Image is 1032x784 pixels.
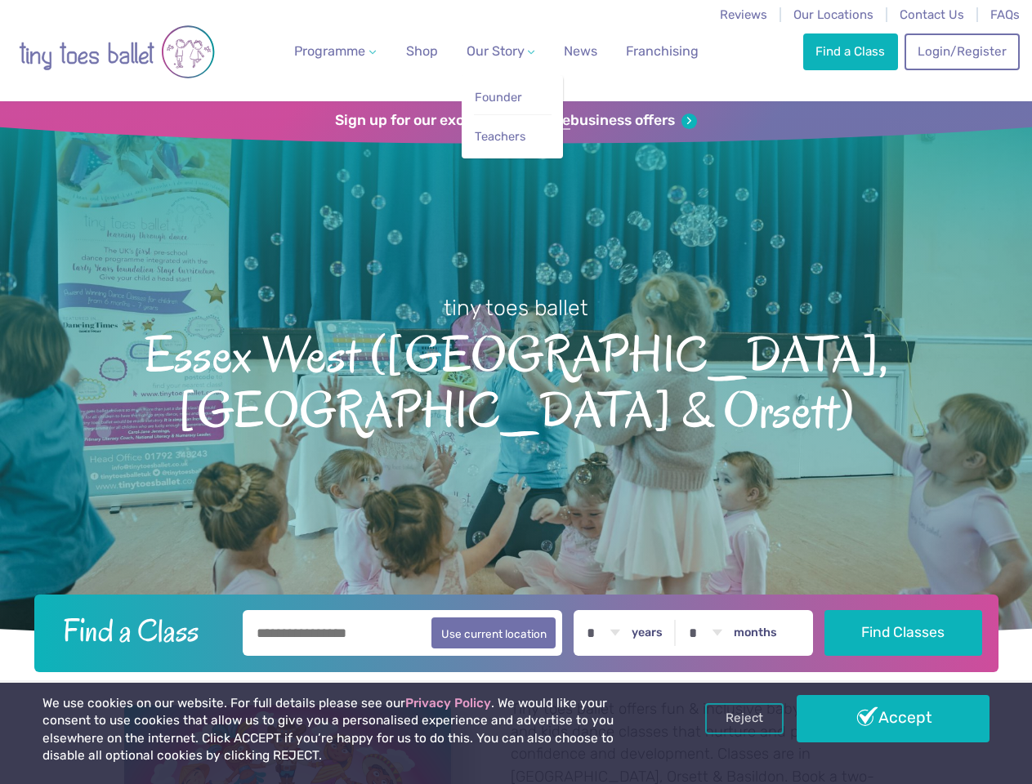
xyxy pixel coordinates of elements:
[444,295,588,321] small: tiny toes ballet
[632,626,663,640] label: years
[824,610,982,656] button: Find Classes
[734,626,777,640] label: months
[42,695,658,765] p: We use cookies on our website. For full details please see our . We would like your consent to us...
[467,43,525,59] span: Our Story
[431,617,556,648] button: Use current location
[990,7,1020,22] a: FAQs
[557,35,604,68] a: News
[335,112,697,130] a: Sign up for our exclusivefranchisebusiness offers
[475,129,525,144] span: Teachers
[803,33,898,69] a: Find a Class
[400,35,445,68] a: Shop
[19,11,215,93] img: tiny toes ballet
[405,696,491,710] a: Privacy Policy
[564,43,597,59] span: News
[459,35,541,68] a: Our Story
[905,33,1019,69] a: Login/Register
[793,7,873,22] a: Our Locations
[50,610,231,651] h2: Find a Class
[626,43,699,59] span: Franchising
[406,43,438,59] span: Shop
[474,82,552,113] a: Founder
[294,43,365,59] span: Programme
[619,35,705,68] a: Franchising
[288,35,382,68] a: Programme
[900,7,964,22] a: Contact Us
[475,90,522,105] span: Founder
[705,703,784,734] a: Reject
[474,122,552,152] a: Teachers
[26,323,1006,438] span: Essex West ([GEOGRAPHIC_DATA], [GEOGRAPHIC_DATA] & Orsett)
[797,695,990,742] a: Accept
[720,7,767,22] a: Reviews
